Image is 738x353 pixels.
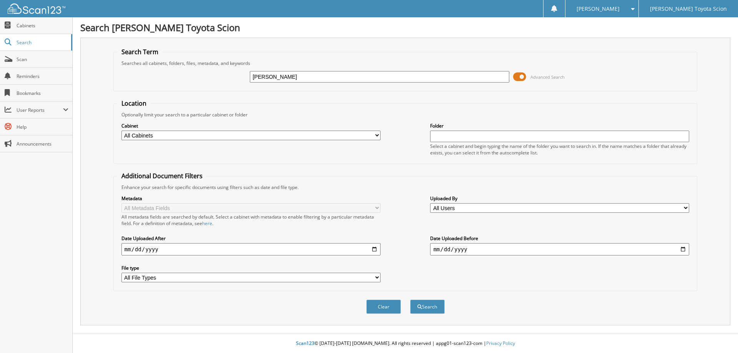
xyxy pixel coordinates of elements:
label: Folder [430,123,689,129]
legend: Search Term [118,48,162,56]
span: Advanced Search [530,74,565,80]
label: Cabinet [121,123,381,129]
label: Date Uploaded After [121,235,381,242]
span: [PERSON_NAME] [577,7,620,11]
label: File type [121,265,381,271]
span: Scan [17,56,68,63]
input: end [430,243,689,255]
legend: Location [118,99,150,108]
label: Uploaded By [430,195,689,202]
span: Search [17,39,67,46]
span: [PERSON_NAME] Toyota Scion [650,7,727,11]
div: Select a cabinet and begin typing the name of the folder you want to search in. If the name match... [430,143,689,156]
a: Privacy Policy [486,340,515,346]
label: Metadata [121,195,381,202]
button: Clear [366,300,401,314]
span: Help [17,124,68,130]
a: here [202,220,212,227]
button: Search [410,300,445,314]
div: © [DATE]-[DATE] [DOMAIN_NAME]. All rights reserved | appg01-scan123-com | [73,334,738,353]
div: Enhance your search for specific documents using filters such as date and file type. [118,184,693,191]
h1: Search [PERSON_NAME] Toyota Scion [80,21,730,34]
span: User Reports [17,107,63,113]
img: scan123-logo-white.svg [8,3,65,14]
iframe: Chat Widget [700,316,738,353]
span: Announcements [17,141,68,147]
span: Cabinets [17,22,68,29]
span: Reminders [17,73,68,80]
div: All metadata fields are searched by default. Select a cabinet with metadata to enable filtering b... [121,214,381,227]
input: start [121,243,381,255]
legend: Additional Document Filters [118,172,206,180]
span: Bookmarks [17,90,68,96]
label: Date Uploaded Before [430,235,689,242]
div: Searches all cabinets, folders, files, metadata, and keywords [118,60,693,66]
div: Optionally limit your search to a particular cabinet or folder [118,111,693,118]
span: Scan123 [296,340,314,346]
